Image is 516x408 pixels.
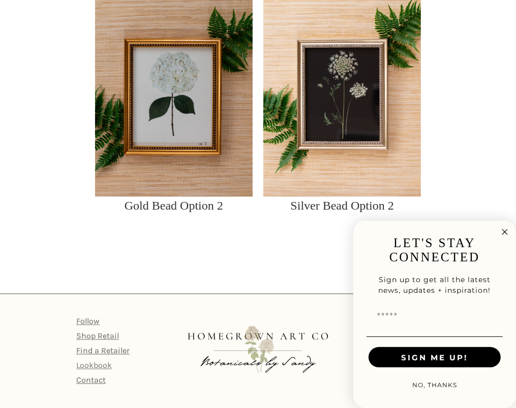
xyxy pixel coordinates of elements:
[125,197,223,215] p: Gold Bead Option 2
[407,375,462,395] button: NO, THANKS
[369,347,501,367] button: SIGN ME UP!
[379,275,491,295] span: Sign up to get all the latest news, updates + inspiration!
[499,226,511,238] button: Close dialog
[76,376,106,385] a: Contact
[76,317,100,326] a: Follow
[369,306,501,326] input: Email
[353,221,516,408] div: FLYOUT Form
[76,346,130,356] a: Find a Retailer
[389,236,480,264] span: LET'S STAY CONNECTED
[76,331,119,341] a: Shop Retail
[290,197,393,215] p: Silver Bead Option 2
[76,361,112,370] a: Lookbook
